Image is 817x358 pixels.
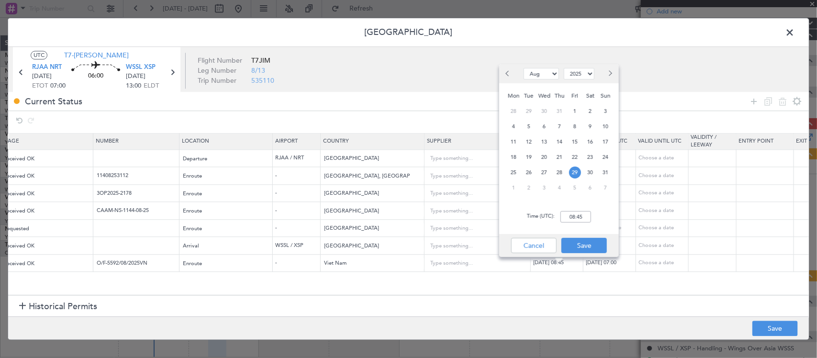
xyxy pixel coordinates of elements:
span: 31 [600,167,612,179]
div: 2-9-2025 [521,180,537,195]
span: 1 [569,105,581,117]
div: 5-9-2025 [567,180,582,195]
header: [GEOGRAPHIC_DATA] [8,18,809,47]
span: Entry Point [739,137,774,145]
div: 27-8-2025 [537,165,552,180]
span: 29 [569,167,581,179]
span: 1 [508,182,520,194]
span: 26 [523,167,535,179]
span: 16 [584,136,596,148]
span: 25 [508,167,520,179]
span: 9 [584,121,596,133]
div: Choose a date [638,224,688,233]
div: 3-8-2025 [598,103,613,119]
span: 7 [600,182,612,194]
span: 13 [538,136,550,148]
span: 3 [600,105,612,117]
div: 17-8-2025 [598,134,613,149]
span: 5 [523,121,535,133]
div: Sat [582,88,598,103]
span: 22 [569,151,581,163]
span: 21 [554,151,566,163]
div: 29-8-2025 [567,165,582,180]
div: Choose a date [638,155,688,163]
div: 16-8-2025 [582,134,598,149]
div: 1-8-2025 [567,103,582,119]
div: 15-8-2025 [567,134,582,149]
span: 27 [538,167,550,179]
div: 11-8-2025 [506,134,521,149]
span: 6 [584,182,596,194]
div: 2-8-2025 [582,103,598,119]
span: Validity / Leeway [691,134,717,149]
div: Choose a date [638,242,688,250]
button: Next month [604,66,615,81]
div: 8-8-2025 [567,119,582,134]
span: 10 [600,121,612,133]
div: 28-7-2025 [506,103,521,119]
div: 22-8-2025 [567,149,582,165]
div: 25-8-2025 [506,165,521,180]
div: 30-7-2025 [537,103,552,119]
div: Choose a date [638,190,688,198]
div: 13-8-2025 [537,134,552,149]
div: 19-8-2025 [521,149,537,165]
div: 10-8-2025 [598,119,613,134]
button: Save [561,238,607,253]
span: 2 [584,105,596,117]
div: Choose a date [638,207,688,215]
span: 28 [508,105,520,117]
div: 6-8-2025 [537,119,552,134]
div: 28-8-2025 [552,165,567,180]
div: 1-9-2025 [506,180,521,195]
span: 15 [569,136,581,148]
div: 31-7-2025 [552,103,567,119]
div: Tue [521,88,537,103]
div: Fri [567,88,582,103]
span: 3 [538,182,550,194]
div: 26-8-2025 [521,165,537,180]
span: 30 [584,167,596,179]
div: Choose a date [638,172,688,180]
div: 9-8-2025 [582,119,598,134]
span: 19 [523,151,535,163]
div: Thu [552,88,567,103]
span: 20 [538,151,550,163]
span: 7 [554,121,566,133]
div: 31-8-2025 [598,165,613,180]
div: 12-8-2025 [521,134,537,149]
div: 18-8-2025 [506,149,521,165]
div: 14-8-2025 [552,134,567,149]
span: 8 [569,121,581,133]
div: 21-8-2025 [552,149,567,165]
span: Time (UTC): [527,213,555,223]
span: 11 [508,136,520,148]
div: 20-8-2025 [537,149,552,165]
span: 5 [569,182,581,194]
span: 31 [554,105,566,117]
div: 7-9-2025 [598,180,613,195]
span: 29 [523,105,535,117]
div: 4-9-2025 [552,180,567,195]
span: 6 [538,121,550,133]
span: 24 [600,151,612,163]
span: 12 [523,136,535,148]
span: 4 [508,121,520,133]
div: Wed [537,88,552,103]
span: 17 [600,136,612,148]
div: 6-9-2025 [582,180,598,195]
span: Valid Until Utc [638,137,682,145]
span: 18 [508,151,520,163]
div: Sun [598,88,613,103]
span: 4 [554,182,566,194]
span: 28 [554,167,566,179]
div: 29-7-2025 [521,103,537,119]
span: 23 [584,151,596,163]
button: Cancel [511,238,557,253]
div: 7-8-2025 [552,119,567,134]
div: Mon [506,88,521,103]
span: 14 [554,136,566,148]
input: --:-- [560,211,591,223]
button: Previous month [503,66,514,81]
div: 5-8-2025 [521,119,537,134]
